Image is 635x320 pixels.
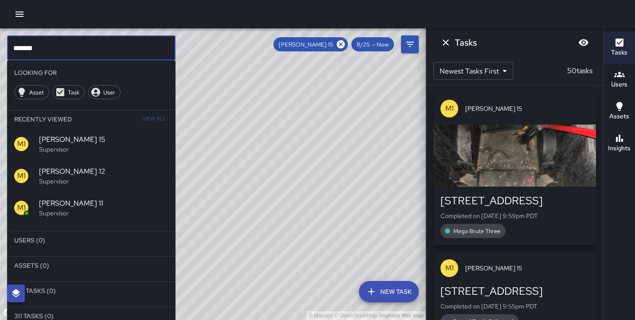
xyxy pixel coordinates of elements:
[611,80,627,90] h6: Users
[401,35,419,53] button: Filters
[7,160,175,192] div: M1[PERSON_NAME] 12Supervisor
[39,177,168,186] p: Supervisor
[604,96,635,128] button: Assets
[465,104,589,113] span: [PERSON_NAME] 15
[98,89,120,96] span: User
[445,263,454,273] p: M1
[14,85,49,99] div: Asset
[440,211,589,220] p: Completed on [DATE] 9:59pm PDT
[575,34,592,51] button: Blur
[7,192,175,224] div: M1[PERSON_NAME] 11Supervisor
[24,89,49,96] span: Asset
[7,257,175,274] li: Assets (0)
[604,128,635,160] button: Insights
[39,209,168,218] p: Supervisor
[7,110,175,128] li: Recently Viewed
[564,66,596,76] p: 50 tasks
[39,198,168,209] span: [PERSON_NAME] 11
[140,110,168,128] button: View All
[437,34,455,51] button: Dismiss
[17,203,26,213] p: M1
[604,64,635,96] button: Users
[63,89,84,96] span: Task
[17,139,26,149] p: M1
[433,93,596,245] button: M1[PERSON_NAME] 15[STREET_ADDRESS]Completed on [DATE] 9:59pm PDTMega Brute Three
[351,41,394,48] span: 8/25 — Now
[440,194,589,208] div: [STREET_ADDRESS]
[7,231,175,249] li: Users (0)
[39,134,168,145] span: [PERSON_NAME] 15
[273,41,339,48] span: [PERSON_NAME] 15
[465,264,589,273] span: [PERSON_NAME] 15
[448,227,506,235] span: Mega Brute Three
[609,112,629,121] h6: Assets
[39,145,168,154] p: Supervisor
[88,85,121,99] div: User
[445,103,454,114] p: M1
[7,128,175,160] div: M1[PERSON_NAME] 15Supervisor
[142,112,166,126] span: View All
[455,35,477,50] h6: Tasks
[17,171,26,181] p: M1
[359,281,419,302] button: New Task
[53,85,85,99] div: Task
[39,166,168,177] span: [PERSON_NAME] 12
[273,37,348,51] div: [PERSON_NAME] 15
[433,62,513,80] div: Newest Tasks First
[440,302,589,311] p: Completed on [DATE] 9:55pm PDT
[604,32,635,64] button: Tasks
[440,284,589,298] div: [STREET_ADDRESS]
[611,48,627,58] h6: Tasks
[7,282,175,300] li: Jia Tasks (0)
[608,144,631,153] h6: Insights
[7,64,175,82] li: Looking For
